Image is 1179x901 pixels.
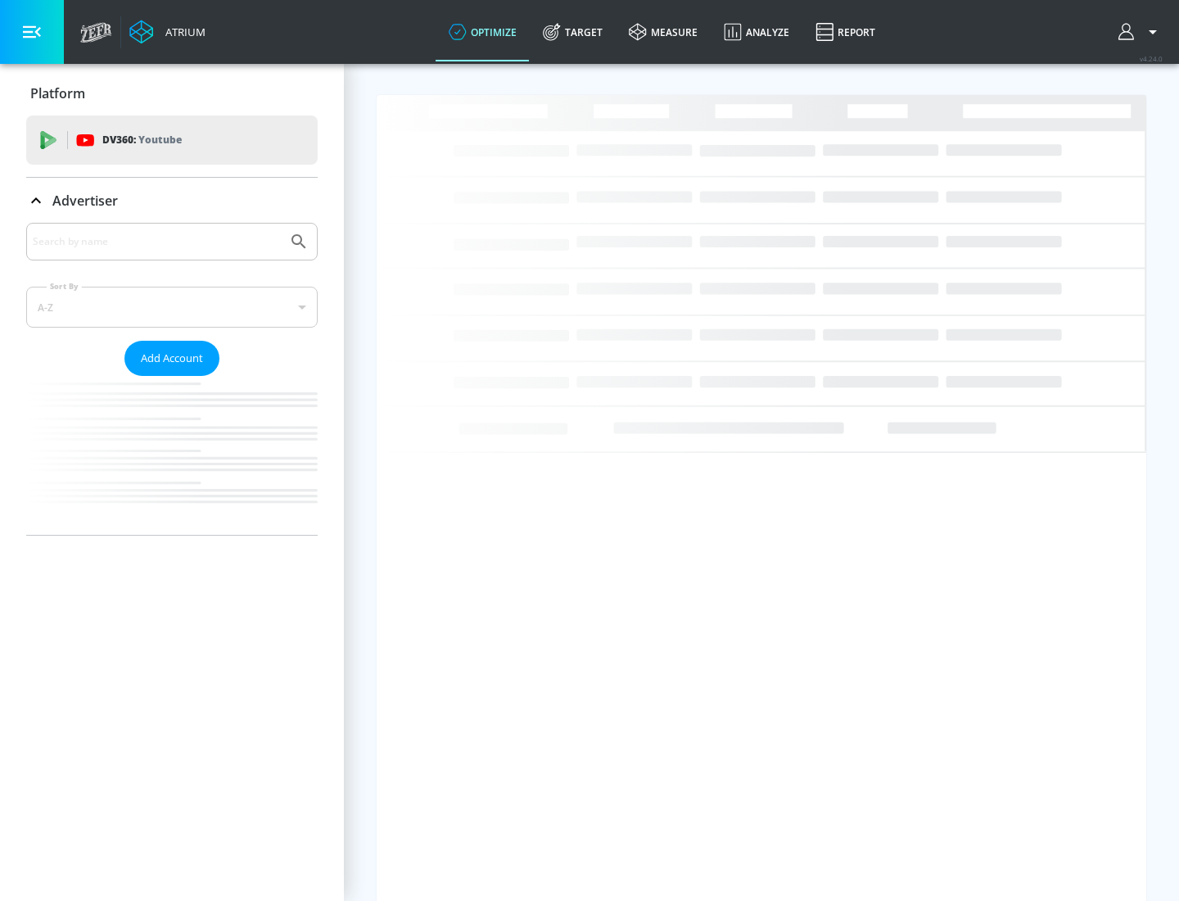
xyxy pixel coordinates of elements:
[711,2,802,61] a: Analyze
[47,281,82,292] label: Sort By
[530,2,616,61] a: Target
[26,223,318,535] div: Advertiser
[129,20,206,44] a: Atrium
[26,376,318,535] nav: list of Advertiser
[616,2,711,61] a: measure
[26,70,318,116] div: Platform
[52,192,118,210] p: Advertiser
[802,2,888,61] a: Report
[124,341,219,376] button: Add Account
[138,131,182,148] p: Youtube
[436,2,530,61] a: optimize
[33,231,281,252] input: Search by name
[30,84,85,102] p: Platform
[26,115,318,165] div: DV360: Youtube
[102,131,182,149] p: DV360:
[159,25,206,39] div: Atrium
[1140,54,1163,63] span: v 4.24.0
[26,178,318,224] div: Advertiser
[26,287,318,328] div: A-Z
[141,349,203,368] span: Add Account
